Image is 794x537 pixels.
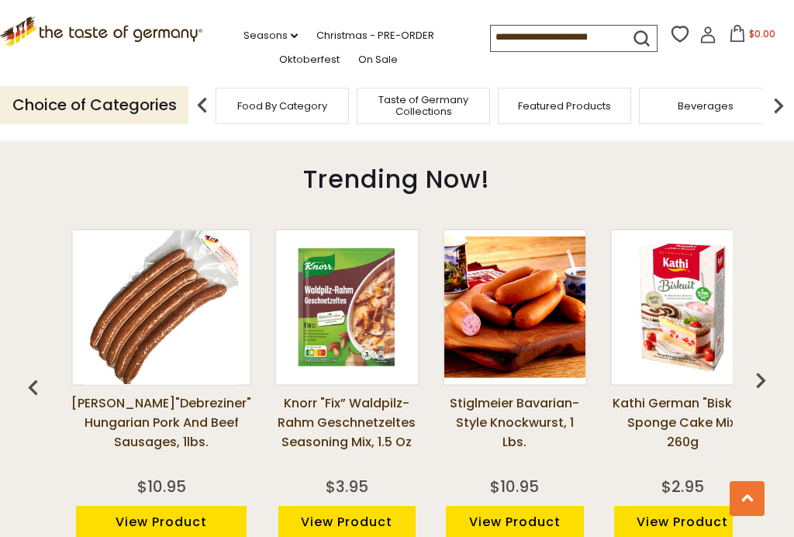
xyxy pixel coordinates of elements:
[661,475,704,498] div: $2.95
[326,475,368,498] div: $3.95
[490,475,539,498] div: $10.95
[24,141,771,210] div: Trending Now!
[444,237,586,379] img: Stiglmeier Bavarian-style Knockwurst, 1 lbs.
[612,237,754,379] img: Kathi German
[279,51,340,68] a: Oktoberfest
[358,51,398,68] a: On Sale
[243,27,298,44] a: Seasons
[610,393,755,471] a: Kathi German "Biskuit" Sponge Cake Mix, 260g
[745,365,776,396] img: previous arrow
[187,90,218,121] img: previous arrow
[763,90,794,121] img: next arrow
[85,230,238,384] img: Binkert's
[18,372,49,404] img: previous arrow
[316,27,434,44] a: Christmas - PRE-ORDER
[276,237,418,379] img: Knorr
[137,475,186,498] div: $10.95
[237,100,327,112] a: Food By Category
[749,27,775,40] span: $0.00
[361,94,485,117] a: Taste of Germany Collections
[443,393,588,471] a: Stiglmeier Bavarian-style Knockwurst, 1 lbs.
[71,393,251,471] a: [PERSON_NAME]"Debreziner" Hungarian Pork and Beef Sausages, 1lbs.
[518,100,611,112] a: Featured Products
[678,100,734,112] a: Beverages
[274,393,419,471] a: Knorr "Fix” Waldpilz-Rahm Geschnetzeltes Seasoning Mix, 1.5 oz
[720,25,785,48] button: $0.00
